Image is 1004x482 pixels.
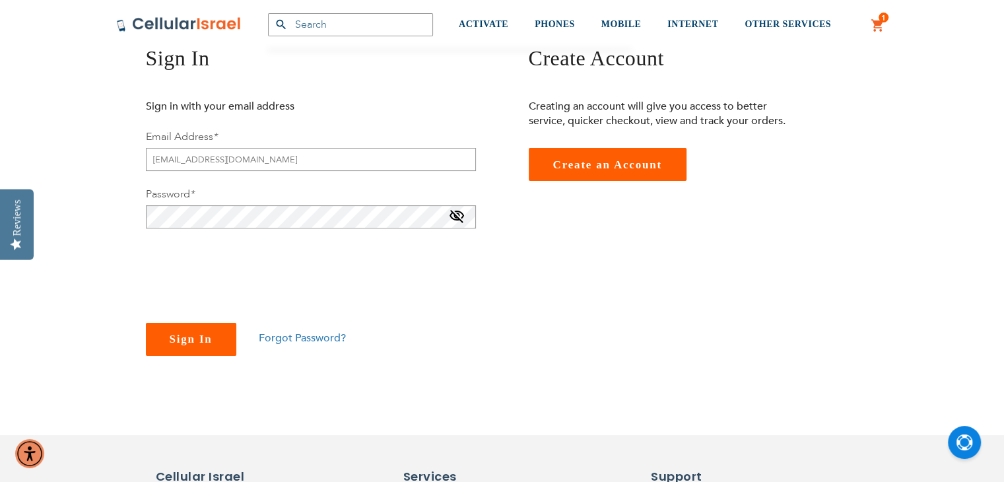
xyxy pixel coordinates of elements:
[170,333,213,345] span: Sign In
[146,323,236,356] button: Sign In
[459,19,508,29] span: ACTIVATE
[529,99,796,128] p: Creating an account will give you access to better service, quicker checkout, view and track your...
[601,19,642,29] span: MOBILE
[146,46,210,70] span: Sign In
[745,19,831,29] span: OTHER SERVICES
[881,13,886,23] span: 1
[529,148,686,181] a: Create an Account
[268,13,433,36] input: Search
[146,129,218,144] label: Email Address
[146,148,476,171] input: Email
[871,18,885,34] a: 1
[535,19,575,29] span: PHONES
[667,19,718,29] span: INTERNET
[116,17,242,32] img: Cellular Israel Logo
[146,99,413,114] p: Sign in with your email address
[553,158,662,171] span: Create an Account
[146,187,195,201] label: Password
[146,244,347,296] iframe: reCAPTCHA
[11,199,23,236] div: Reviews
[15,439,44,468] div: Accessibility Menu
[529,46,664,70] span: Create Account
[259,331,346,345] a: Forgot Password?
